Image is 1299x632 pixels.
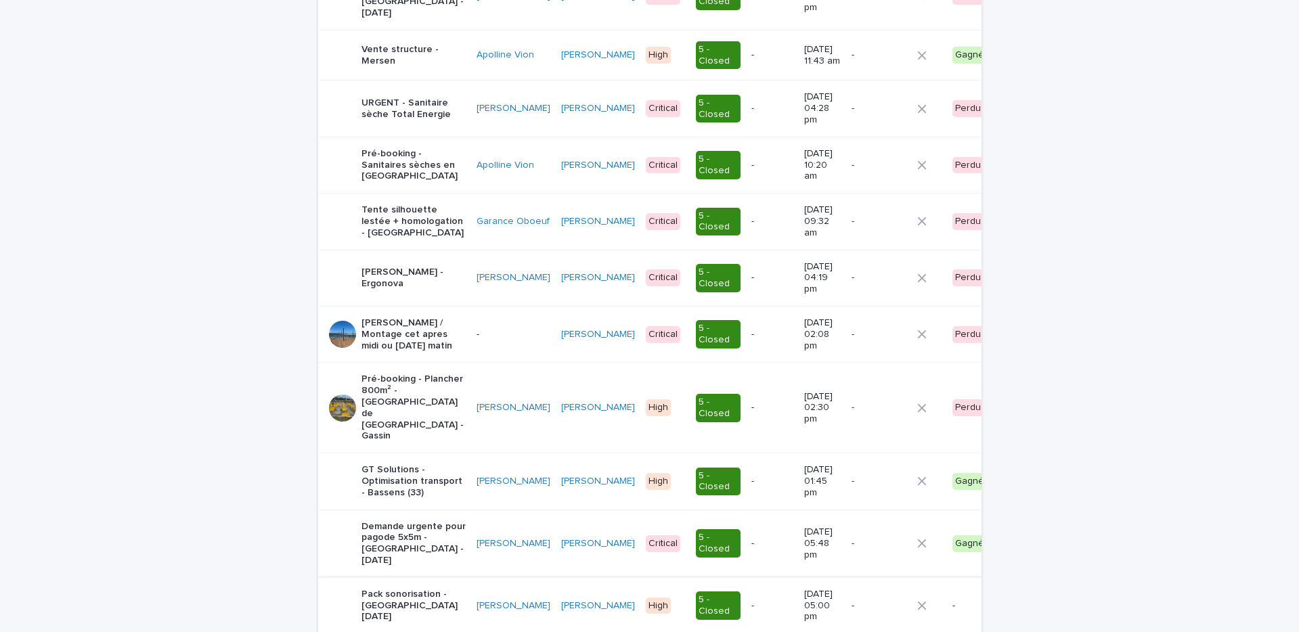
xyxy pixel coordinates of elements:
div: Critical [646,535,680,552]
p: - [751,329,793,340]
tr: [PERSON_NAME] / Montage cet apres midi ou [DATE] matin-[PERSON_NAME] Critical5 - Closed-[DATE] 02... [318,306,1011,362]
a: [PERSON_NAME] [561,160,635,171]
tr: Pré-booking - Sanitaires sèches en [GEOGRAPHIC_DATA]Apolline Vion [PERSON_NAME] Critical5 - Close... [318,137,1011,193]
p: - [852,600,906,612]
div: Gagné [952,473,987,490]
p: [PERSON_NAME] / Montage cet apres midi ou [DATE] matin [361,317,466,351]
a: [PERSON_NAME] [477,600,550,612]
p: Demande urgente pour pagode 5x5m - [GEOGRAPHIC_DATA] - [DATE] [361,521,466,566]
p: [DATE] 10:20 am [804,148,841,182]
a: [PERSON_NAME] [561,476,635,487]
p: - [751,216,793,227]
p: [DATE] 09:32 am [804,204,841,238]
tr: Demande urgente pour pagode 5x5m - [GEOGRAPHIC_DATA] - [DATE][PERSON_NAME] [PERSON_NAME] Critical... [318,510,1011,577]
p: - [952,600,990,612]
div: Critical [646,326,680,343]
p: URGENT - Sanitaire sèche Total Energie [361,97,466,120]
p: - [852,103,906,114]
p: - [751,49,793,61]
p: [DATE] 11:43 am [804,44,841,67]
div: 5 - Closed [696,208,741,236]
div: 5 - Closed [696,320,741,348]
a: [PERSON_NAME] [561,49,635,61]
p: [DATE] 02:30 pm [804,391,841,425]
p: [DATE] 04:19 pm [804,261,841,295]
div: Perdu [952,100,984,117]
p: - [751,402,793,413]
div: Perdu [952,157,984,174]
p: - [751,476,793,487]
a: [PERSON_NAME] [561,402,635,413]
div: Gagné [952,535,987,552]
p: [DATE] 01:45 pm [804,464,841,498]
p: - [852,160,906,171]
div: 5 - Closed [696,95,741,123]
p: - [852,476,906,487]
a: [PERSON_NAME] [561,329,635,340]
div: High [646,473,671,490]
a: [PERSON_NAME] [477,103,550,114]
p: - [477,329,550,340]
div: Critical [646,157,680,174]
div: 5 - Closed [696,264,741,292]
p: - [852,272,906,284]
div: High [646,399,671,416]
div: High [646,597,671,614]
tr: Vente structure - MersenApolline Vion [PERSON_NAME] High5 - Closed-[DATE] 11:43 am-Gagné [318,30,1011,81]
a: Apolline Vion [477,49,534,61]
a: [PERSON_NAME] [477,476,550,487]
div: Critical [646,213,680,230]
div: 5 - Closed [696,591,741,620]
a: Apolline Vion [477,160,534,171]
p: - [751,600,793,612]
tr: GT Solutions - Optimisation transport - Bassens (33)[PERSON_NAME] [PERSON_NAME] High5 - Closed-[D... [318,453,1011,510]
a: [PERSON_NAME] [561,600,635,612]
div: Perdu [952,269,984,286]
p: - [751,272,793,284]
p: - [852,329,906,340]
p: - [852,49,906,61]
a: Garance Oboeuf [477,216,550,227]
p: [DATE] 04:28 pm [804,91,841,125]
div: 5 - Closed [696,529,741,558]
a: [PERSON_NAME] [477,272,550,284]
tr: [PERSON_NAME] - Ergonova[PERSON_NAME] [PERSON_NAME] Critical5 - Closed-[DATE] 04:19 pm-Perdu [318,250,1011,306]
p: Pack sonorisation - [GEOGRAPHIC_DATA] [DATE] [361,589,466,623]
p: - [751,103,793,114]
p: - [751,160,793,171]
p: Pré-booking - Plancher 800m² - [GEOGRAPHIC_DATA] de [GEOGRAPHIC_DATA] - Gassin [361,374,466,442]
p: - [852,402,906,413]
tr: Pré-booking - Plancher 800m² - [GEOGRAPHIC_DATA] de [GEOGRAPHIC_DATA] - Gassin[PERSON_NAME] [PERS... [318,363,1011,453]
div: High [646,47,671,64]
p: Vente structure - Mersen [361,44,466,67]
div: Perdu [952,399,984,416]
p: [DATE] 02:08 pm [804,317,841,351]
a: [PERSON_NAME] [561,538,635,549]
a: [PERSON_NAME] [561,103,635,114]
a: [PERSON_NAME] [477,538,550,549]
div: 5 - Closed [696,468,741,496]
p: - [852,538,906,549]
a: [PERSON_NAME] [561,216,635,227]
div: 5 - Closed [696,394,741,422]
div: Critical [646,269,680,286]
div: 5 - Closed [696,151,741,179]
tr: Tente silhouette lestée + homologation - [GEOGRAPHIC_DATA]Garance Oboeuf [PERSON_NAME] Critical5 ... [318,194,1011,250]
p: [DATE] 05:00 pm [804,589,841,623]
p: - [751,538,793,549]
p: [PERSON_NAME] - Ergonova [361,267,466,290]
p: [DATE] 05:48 pm [804,526,841,560]
tr: URGENT - Sanitaire sèche Total Energie[PERSON_NAME] [PERSON_NAME] Critical5 - Closed-[DATE] 04:28... [318,81,1011,137]
div: Perdu [952,326,984,343]
p: Pré-booking - Sanitaires sèches en [GEOGRAPHIC_DATA] [361,148,466,182]
div: Perdu [952,213,984,230]
p: - [852,216,906,227]
div: Critical [646,100,680,117]
a: [PERSON_NAME] [561,272,635,284]
div: 5 - Closed [696,41,741,70]
p: GT Solutions - Optimisation transport - Bassens (33) [361,464,466,498]
a: [PERSON_NAME] [477,402,550,413]
div: Gagné [952,47,987,64]
p: Tente silhouette lestée + homologation - [GEOGRAPHIC_DATA] [361,204,466,238]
